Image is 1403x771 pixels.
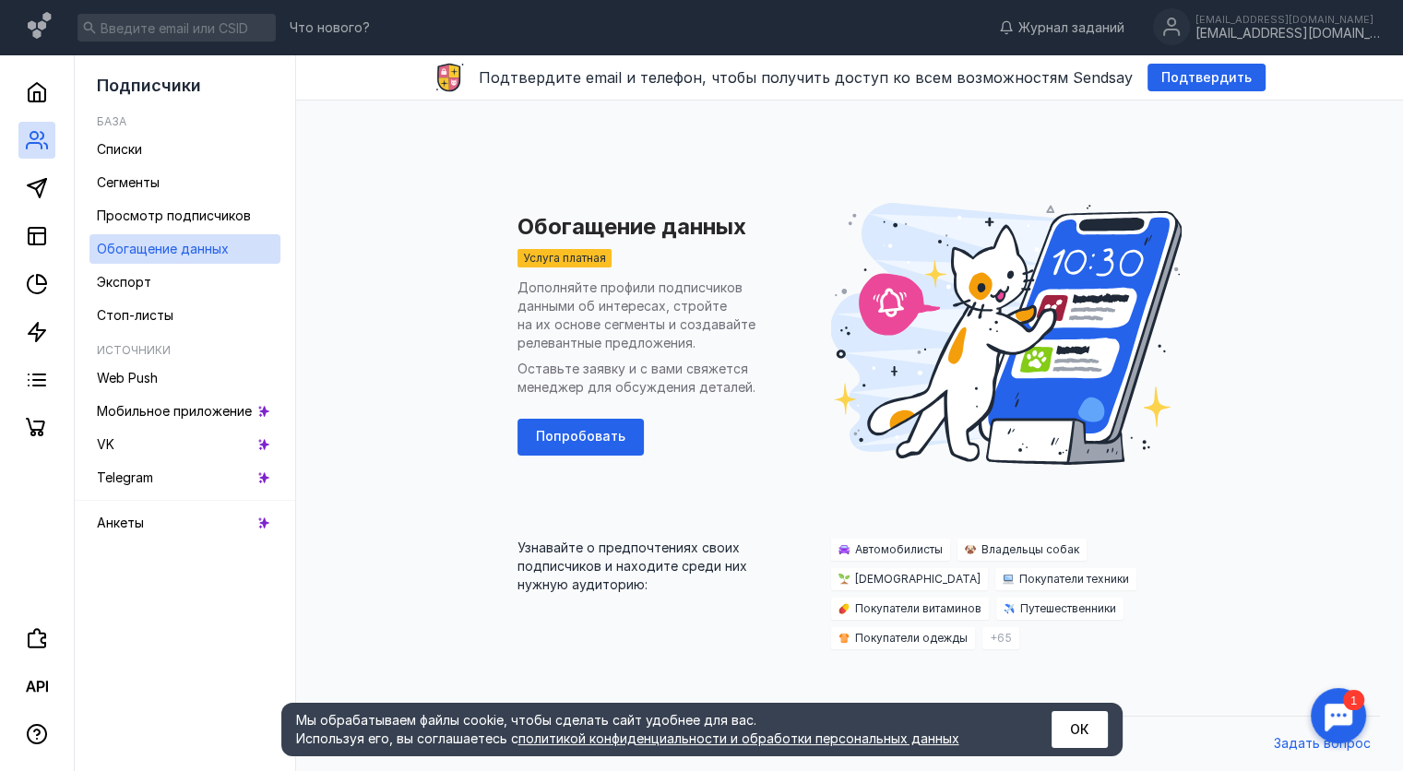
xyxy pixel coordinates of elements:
[1274,736,1371,752] span: Задать вопрос
[97,436,114,452] span: VK
[97,343,171,357] h5: Источники
[517,539,794,594] span: Узнавайте о предпочтениях своих подписчиков и находите среди них нужную аудиторию:
[89,363,280,393] a: Web Push
[89,463,280,492] a: Telegram
[89,201,280,231] a: Просмотр подписчиков
[97,141,142,157] span: Списки
[1147,64,1266,91] button: Подтвердить
[97,515,144,530] span: Анкеты
[89,135,280,164] a: Списки
[89,508,280,538] a: Анкеты
[990,18,1134,37] a: Журнал заданий
[97,241,229,256] span: Обогащение данных
[536,429,625,445] span: Попробовать
[97,370,158,385] span: Web Push
[479,68,1133,87] span: Подтвердите email и телефон, чтобы получить доступ ко всем возможностям Sendsay
[280,21,379,34] a: Что нового?
[97,76,201,95] span: Подписчики
[1195,14,1380,25] div: [EMAIL_ADDRESS][DOMAIN_NAME]
[97,469,153,485] span: Telegram
[89,168,280,197] a: Сегменты
[523,251,606,265] span: Услуга платная
[1052,711,1108,748] button: ОК
[89,301,280,330] a: Стоп-листы
[518,730,959,746] a: политикой конфиденциальности и обработки персональных данных
[97,274,151,290] span: Экспорт
[1018,18,1124,37] span: Журнал заданий
[296,711,1006,748] div: Мы обрабатываем файлы cookie, чтобы сделать сайт удобнее для вас. Используя его, вы соглашаетесь c
[97,208,251,223] span: Просмотр подписчиков
[97,403,252,419] span: Мобильное приложение
[1019,572,1129,587] span: Покупатели техники
[517,279,794,352] span: Дополняйте профили подписчиков данными об интересах, стройте на их основе сегменты и создавайте р...
[855,631,968,646] span: Покупатели одежды
[855,542,943,557] span: Автомобилисты
[1020,601,1116,616] span: Путешественники
[855,572,981,587] span: [DEMOGRAPHIC_DATA]
[77,14,276,42] input: Введите email или CSID
[97,174,160,190] span: Сегменты
[1265,730,1380,758] button: Задать вопрос
[981,542,1079,557] span: Владельцы собак
[290,21,370,34] span: Что нового?
[89,430,280,459] a: VK
[517,419,644,456] button: Попробовать
[517,360,794,397] span: Оставьте заявку и с вами свяжется менеджер для обсуждения деталей.
[97,307,173,323] span: Стоп-листы
[1161,70,1252,86] span: Подтвердить
[42,11,63,31] div: 1
[97,114,126,128] h5: База
[990,631,1012,646] span: +65
[517,212,746,242] span: Обогащение данных
[89,234,280,264] a: Обогащение данных
[1195,26,1380,42] div: [EMAIL_ADDRESS][DOMAIN_NAME]
[855,601,981,616] span: Покупатели витаминов
[89,397,280,426] a: Мобильное приложение
[89,267,280,297] a: Экспорт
